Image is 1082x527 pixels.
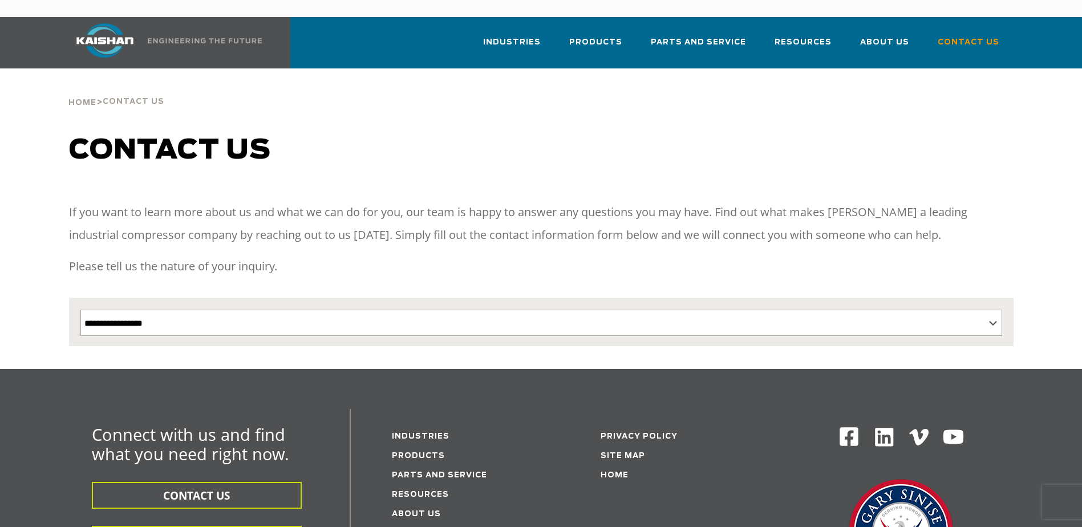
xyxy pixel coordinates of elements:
[873,426,895,448] img: Linkedin
[569,27,622,66] a: Products
[92,423,289,465] span: Connect with us and find what you need right now.
[392,452,445,460] a: Products
[601,433,678,440] a: Privacy Policy
[392,491,449,498] a: Resources
[69,201,1014,246] p: If you want to learn more about us and what we can do for you, our team is happy to answer any qu...
[62,23,148,58] img: kaishan logo
[938,36,999,49] span: Contact Us
[483,27,541,66] a: Industries
[601,452,645,460] a: Site Map
[775,36,832,49] span: Resources
[69,255,1014,278] p: Please tell us the nature of your inquiry.
[651,36,746,49] span: Parts and Service
[601,472,629,479] a: Home
[103,98,164,106] span: Contact Us
[68,97,96,107] a: Home
[392,472,487,479] a: Parts and service
[148,38,262,43] img: Engineering the future
[838,426,860,447] img: Facebook
[392,433,449,440] a: Industries
[860,27,909,66] a: About Us
[569,36,622,49] span: Products
[938,27,999,66] a: Contact Us
[651,27,746,66] a: Parts and Service
[860,36,909,49] span: About Us
[69,137,271,164] span: Contact us
[392,510,441,518] a: About Us
[909,429,929,445] img: Vimeo
[62,17,264,68] a: Kaishan USA
[68,68,164,112] div: >
[942,426,965,448] img: Youtube
[68,99,96,107] span: Home
[92,482,302,509] button: CONTACT US
[483,36,541,49] span: Industries
[775,27,832,66] a: Resources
